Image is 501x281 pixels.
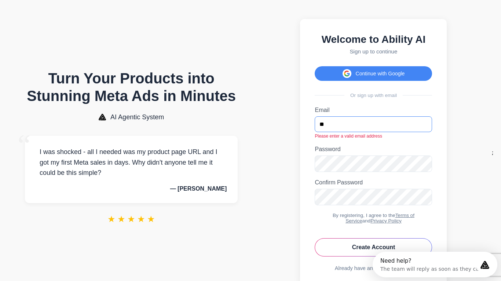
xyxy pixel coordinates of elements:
[315,107,432,113] label: Email
[8,12,110,20] div: The team will reply as soon as they can
[315,146,432,153] label: Password
[137,214,145,224] span: ★
[315,265,432,271] div: Already have an account?
[117,214,125,224] span: ★
[3,3,131,23] div: Open Intercom Messenger
[18,128,31,162] span: “
[315,179,432,186] label: Confirm Password
[315,93,432,98] div: Or sign up with email
[315,48,432,55] p: Sign up to continue
[315,238,432,256] button: Create Account
[110,113,164,121] span: AI Agentic System
[107,214,116,224] span: ★
[370,218,402,224] a: Privacy Policy
[36,186,227,192] p: — [PERSON_NAME]
[25,70,238,105] h1: Turn Your Products into Stunning Meta Ads in Minutes
[315,134,432,139] div: Please enter a valid email address
[315,34,432,45] h2: Welcome to Ability AI
[315,66,432,81] button: Continue with Google
[345,213,414,224] a: Terms of Service
[373,252,497,277] iframe: Intercom live chat discovery launcher
[492,150,494,156] div: ;
[147,214,155,224] span: ★
[476,256,494,274] iframe: Intercom live chat
[127,214,135,224] span: ★
[99,114,106,120] img: AI Agentic System Logo
[8,6,110,12] div: Need help?
[36,147,227,178] p: I was shocked - all I needed was my product page URL and I got my first Meta sales in days. Why d...
[315,213,432,224] div: By registering, I agree to the and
